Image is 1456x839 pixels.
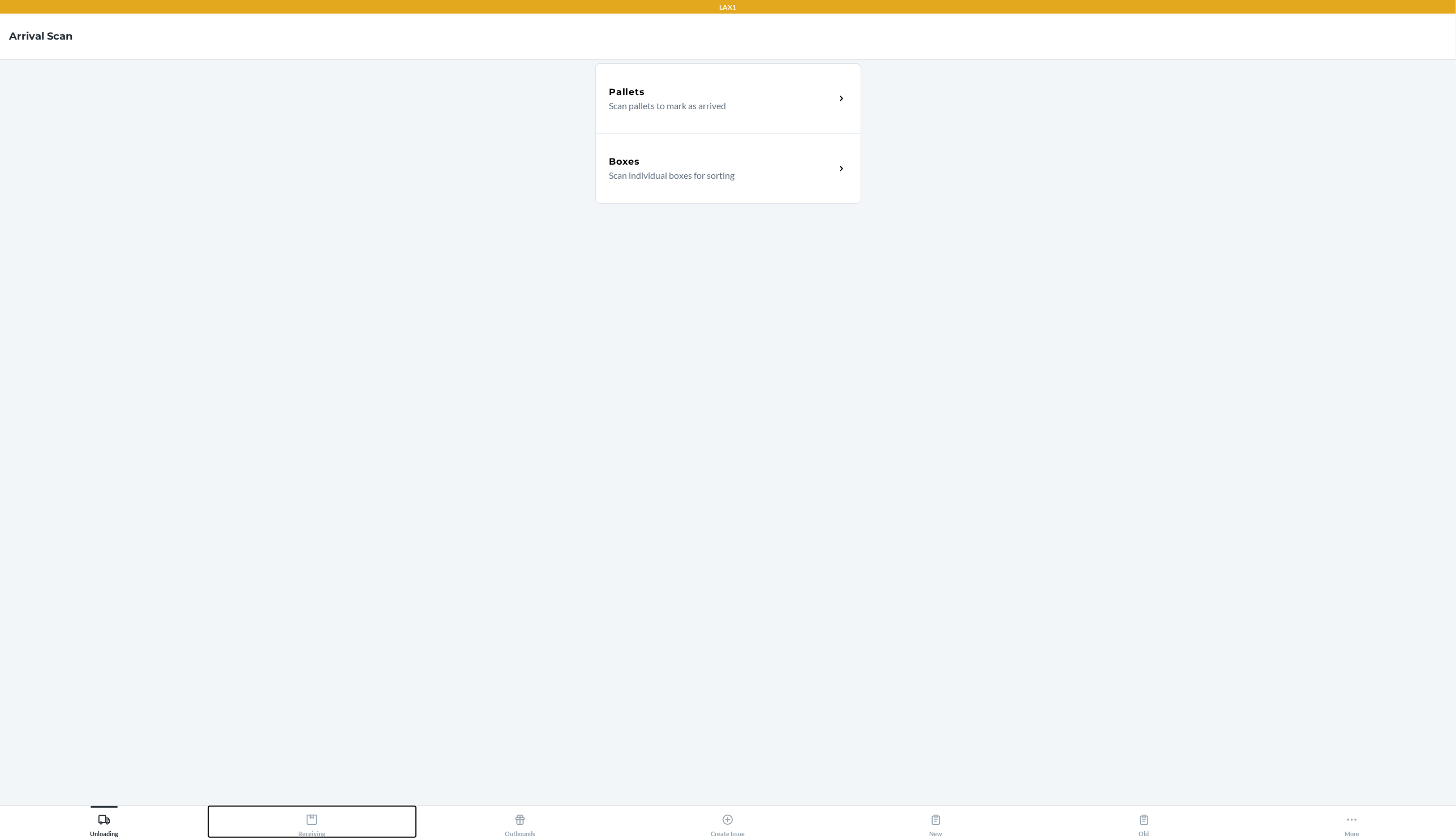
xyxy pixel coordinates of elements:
[1248,806,1456,837] button: More
[9,29,72,44] h4: Arrival Scan
[505,809,535,837] div: Outbounds
[609,169,826,182] p: Scan individual boxes for sorting
[609,155,641,169] h5: Boxes
[1345,809,1359,837] div: More
[298,809,325,837] div: Receiving
[1138,809,1150,837] div: Old
[720,2,737,12] p: LAX1
[595,134,861,204] a: BoxesScan individual boxes for sorting
[624,806,832,837] button: Create Issue
[832,806,1040,837] button: New
[930,809,943,837] div: New
[1040,806,1248,837] button: Old
[609,85,645,99] h5: Pallets
[609,99,826,113] p: Scan pallets to mark as arrived
[711,809,745,837] div: Create Issue
[416,806,624,837] button: Outbounds
[90,809,118,837] div: Unloading
[595,63,861,134] a: PalletsScan pallets to mark as arrived
[208,806,416,837] button: Receiving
